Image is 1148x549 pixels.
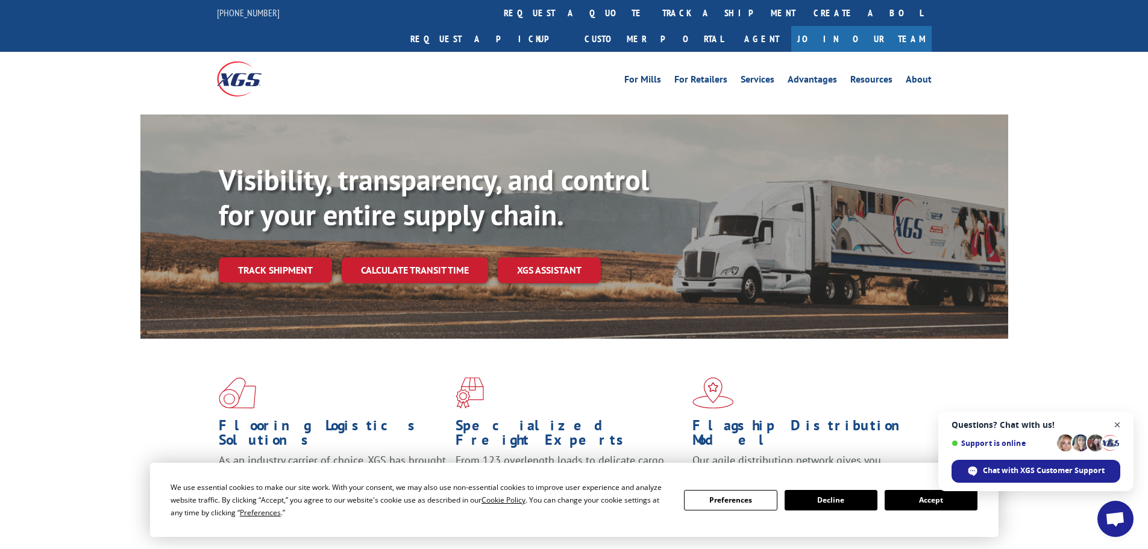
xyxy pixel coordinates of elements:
h1: Flooring Logistics Solutions [219,418,447,453]
a: Customer Portal [576,26,732,52]
a: [PHONE_NUMBER] [217,7,280,19]
span: Our agile distribution network gives you nationwide inventory management on demand. [692,453,914,482]
a: Advantages [788,75,837,88]
span: Chat with XGS Customer Support [983,465,1105,476]
a: Services [741,75,774,88]
h1: Specialized Freight Experts [456,418,683,453]
a: Join Our Team [791,26,932,52]
a: About [906,75,932,88]
a: Resources [850,75,892,88]
span: Support is online [952,439,1053,448]
a: XGS ASSISTANT [498,257,601,283]
h1: Flagship Distribution Model [692,418,920,453]
span: As an industry carrier of choice, XGS has brought innovation and dedication to flooring logistics... [219,453,446,496]
a: Track shipment [219,257,332,283]
img: xgs-icon-total-supply-chain-intelligence-red [219,377,256,409]
div: Chat with XGS Customer Support [952,460,1120,483]
span: Preferences [240,507,281,518]
span: Questions? Chat with us! [952,420,1120,430]
a: Calculate transit time [342,257,488,283]
a: Agent [732,26,791,52]
img: xgs-icon-focused-on-flooring-red [456,377,484,409]
div: Open chat [1097,501,1134,537]
a: Request a pickup [401,26,576,52]
button: Preferences [684,490,777,510]
span: Cookie Policy [481,495,525,505]
button: Decline [785,490,877,510]
b: Visibility, transparency, and control for your entire supply chain. [219,161,649,233]
button: Accept [885,490,977,510]
span: Close chat [1110,418,1125,433]
p: From 123 overlength loads to delicate cargo, our experienced staff knows the best way to move you... [456,453,683,507]
div: Cookie Consent Prompt [150,463,999,537]
a: For Mills [624,75,661,88]
div: We use essential cookies to make our site work. With your consent, we may also use non-essential ... [171,481,670,519]
a: For Retailers [674,75,727,88]
img: xgs-icon-flagship-distribution-model-red [692,377,734,409]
